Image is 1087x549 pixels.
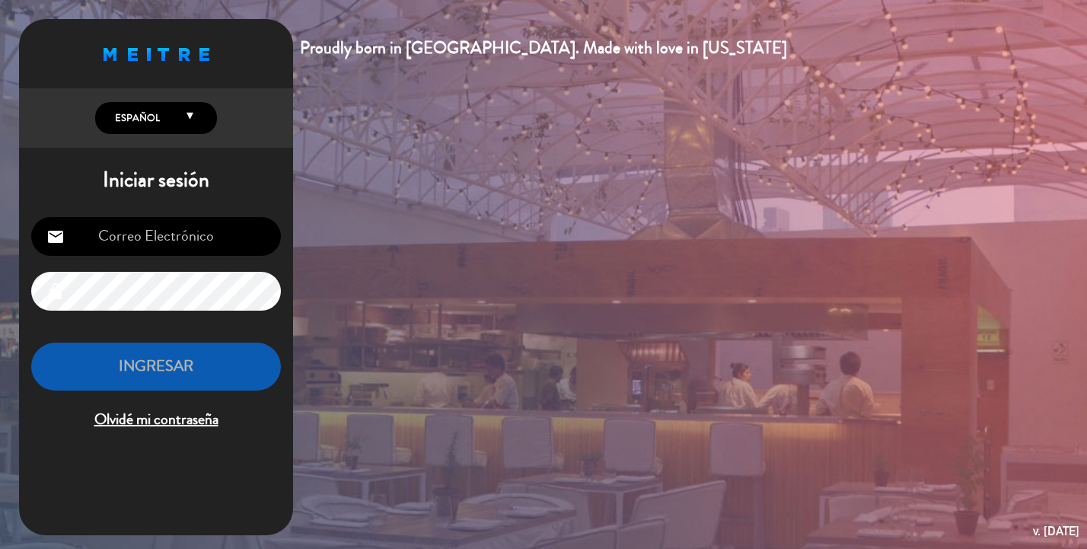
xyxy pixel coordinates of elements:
[31,343,281,391] button: INGRESAR
[1033,521,1079,541] div: v. [DATE]
[46,282,65,301] i: lock
[111,110,160,126] span: Español
[31,407,281,432] span: Olvidé mi contraseña
[31,217,281,256] input: Correo Electrónico
[19,168,293,193] h1: Iniciar sesión
[46,228,65,246] i: email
